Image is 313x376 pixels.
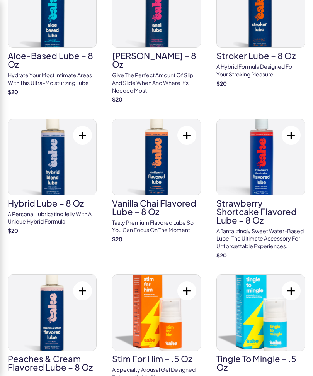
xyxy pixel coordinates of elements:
p: A personal lubricating jelly with a unique hybrid formula [8,210,97,225]
img: Vanilla Chai Flavored Lube – 8 oz [112,119,201,195]
h3: Tingle To Mingle – .5 oz [216,354,305,371]
p: Tasty premium flavored lube so you can focus on the moment [112,219,201,234]
h3: Hybrid Lube – 8 oz [8,199,97,207]
strong: $ 20 [216,252,227,259]
h3: Aloe-Based Lube – 8 oz [8,51,97,68]
p: A hybrid formula designed for your stroking pleasure [216,63,305,78]
img: Stim For Him – .5 oz [112,275,201,351]
h3: Stroker Lube – 8 oz [216,51,305,60]
strong: $ 20 [112,96,122,103]
h3: Stim For Him – .5 oz [112,354,201,363]
p: Hydrate your most intimate areas with this ultra-moisturizing lube [8,71,97,86]
a: Vanilla Chai Flavored Lube – 8 ozVanilla Chai Flavored Lube – 8 ozTasty premium flavored lube so ... [112,119,201,243]
strong: $ 20 [8,227,18,234]
strong: $ 20 [112,235,122,242]
h3: Peaches & Cream Flavored Lube – 8 oz [8,354,97,371]
strong: $ 20 [8,88,18,95]
p: A tantalizingly sweet water-based lube, the ultimate accessory for unforgettable experiences. [216,227,305,250]
a: Hybrid Lube – 8 ozHybrid Lube – 8 ozA personal lubricating jelly with a unique hybrid formula$20 [8,119,97,235]
a: Strawberry Shortcake Flavored Lube – 8 ozStrawberry Shortcake Flavored Lube – 8 ozA tantalizingly... [216,119,305,259]
h3: [PERSON_NAME] – 8 oz [112,51,201,68]
p: Give the perfect amount of slip and slide when and where it's needed most [112,71,201,94]
img: Tingle To Mingle – .5 oz [217,275,305,351]
img: Peaches & Cream Flavored Lube – 8 oz [8,275,96,351]
h3: Vanilla Chai Flavored Lube – 8 oz [112,199,201,216]
strong: $ 20 [216,80,227,87]
img: Strawberry Shortcake Flavored Lube – 8 oz [217,119,305,195]
img: Hybrid Lube – 8 oz [8,119,96,195]
h3: Strawberry Shortcake Flavored Lube – 8 oz [216,199,305,224]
